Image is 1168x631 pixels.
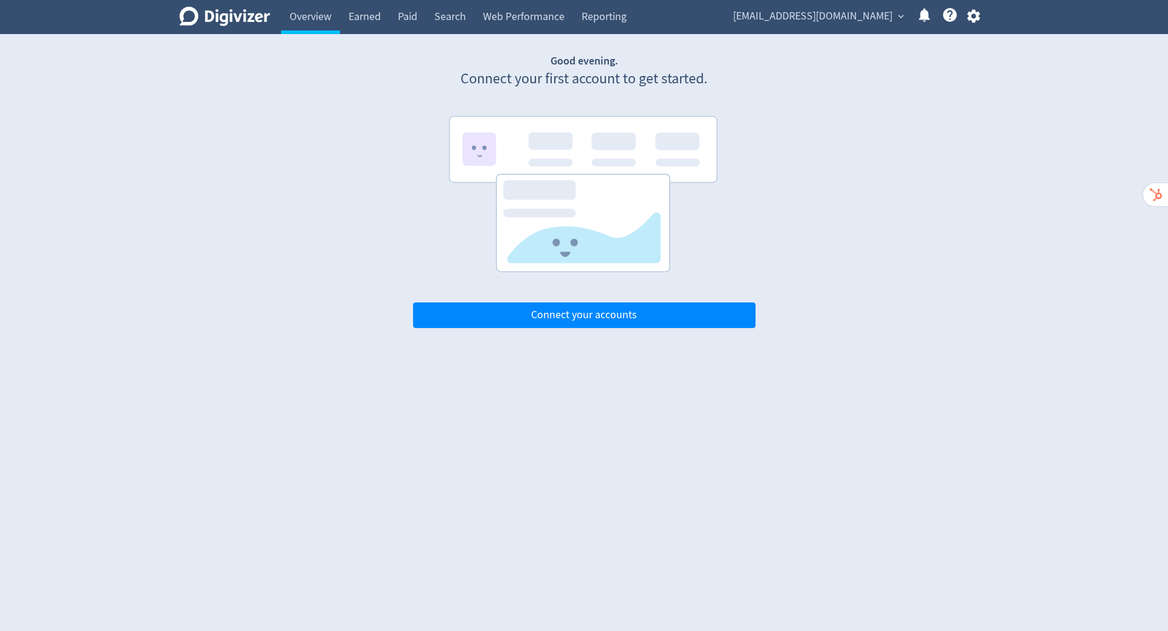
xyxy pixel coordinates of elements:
[895,11,906,22] span: expand_more
[413,54,756,69] h1: Good evening.
[413,69,756,89] p: Connect your first account to get started.
[531,310,637,321] span: Connect your accounts
[733,7,892,26] span: [EMAIL_ADDRESS][DOMAIN_NAME]
[413,302,756,328] button: Connect your accounts
[413,308,756,322] a: Connect your accounts
[729,7,907,26] button: [EMAIL_ADDRESS][DOMAIN_NAME]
